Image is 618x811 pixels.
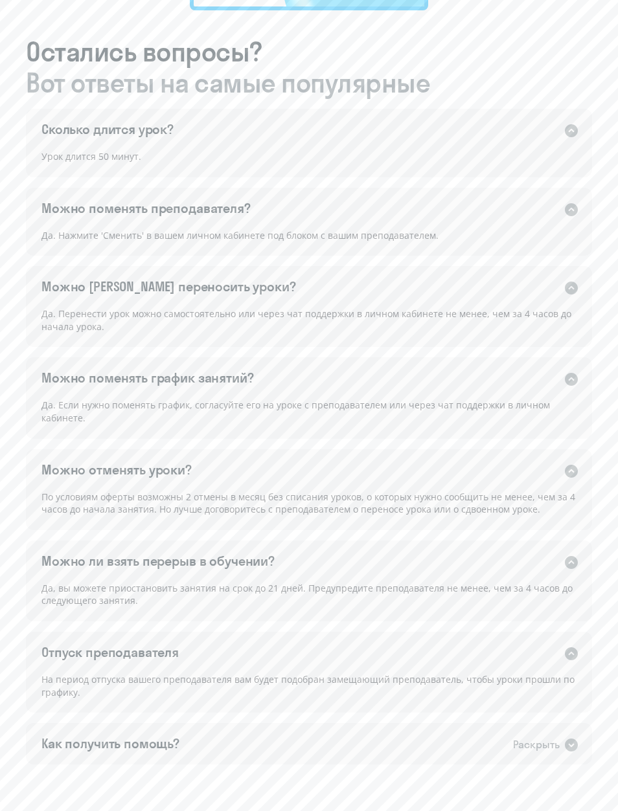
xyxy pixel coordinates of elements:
div: Как получить помощь? [41,735,179,753]
div: По условиям оферты возможны 2 отмены в месяц без списания уроков, о которых нужно сообщить не мен... [26,489,592,530]
div: Отпуск преподавателя [41,643,179,661]
span: Вот ответы на самые популярные [26,67,592,98]
div: Можно отменять уроки? [41,461,192,479]
div: Можно ли взять перерыв в обучении? [41,552,275,570]
div: Можно поменять график занятий? [41,369,254,387]
div: Урок длится 50 минут. [26,149,592,177]
div: Да. Перенести урок можно самостоятельно или через чат поддержки в личном кабинете не менее, чем з... [26,306,592,347]
div: Сколько длится урок? [41,120,174,139]
div: Да. Если нужно поменять график, согласуйте его на уроке с преподавателем или через чат поддержки ... [26,397,592,438]
div: Да. Нажмите 'Сменить' в вашем личном кабинете под блоком с вашим преподавателем. [26,228,592,256]
div: Можно [PERSON_NAME] переносить уроки? [41,278,295,296]
h3: Остались вопросы? [26,36,592,98]
div: Да, вы можете приостановить занятия на срок до 21 дней. Предупредите преподавателя не менее, чем ... [26,581,592,621]
div: Раскрыть [513,737,560,753]
div: Можно поменять преподавателя? [41,199,251,217]
div: На период отпуска вашего преподавателя вам будет подобран замещающий преподаватель, чтобы уроки п... [26,672,592,713]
